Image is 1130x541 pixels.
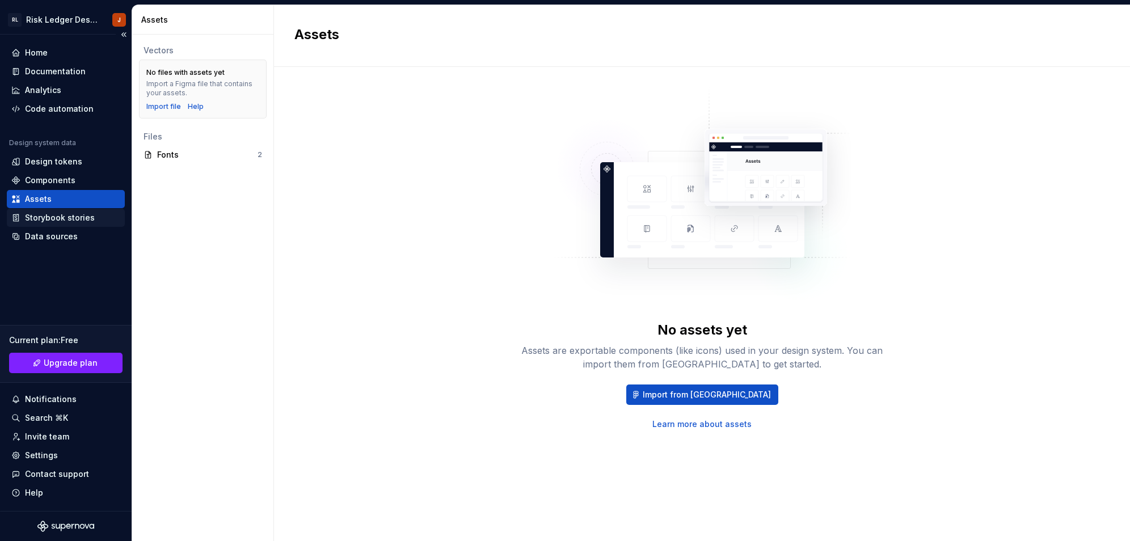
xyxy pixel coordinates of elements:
a: Home [7,44,125,62]
div: Contact support [25,468,89,480]
a: Learn more about assets [652,419,752,430]
span: Import from [GEOGRAPHIC_DATA] [643,389,771,400]
div: Invite team [25,431,69,442]
svg: Supernova Logo [37,521,94,532]
div: RL [8,13,22,27]
div: Assets [25,193,52,205]
button: Notifications [7,390,125,408]
div: Code automation [25,103,94,115]
div: Current plan : Free [9,335,123,346]
div: Search ⌘K [25,412,68,424]
div: Assets are exportable components (like icons) used in your design system. You can import them fro... [521,344,884,371]
button: Import from [GEOGRAPHIC_DATA] [626,384,778,405]
a: Assets [7,190,125,208]
div: No assets yet [657,321,747,339]
a: Analytics [7,81,125,99]
button: Help [7,484,125,502]
div: Design system data [9,138,76,147]
a: Settings [7,446,125,464]
a: Components [7,171,125,189]
h2: Assets [294,26,1096,44]
div: Design tokens [25,156,82,167]
div: Components [25,175,75,186]
button: Collapse sidebar [116,27,132,43]
a: Documentation [7,62,125,81]
div: J [117,15,121,24]
button: Upgrade plan [9,353,123,373]
div: Assets [141,14,269,26]
button: RLRisk Ledger Design SystemJ [2,7,129,32]
div: Home [25,47,48,58]
div: Fonts [157,149,258,160]
a: Fonts2 [139,146,267,164]
a: Data sources [7,227,125,246]
div: Help [25,487,43,498]
button: Import file [146,102,181,111]
a: Code automation [7,100,125,118]
div: No files with assets yet [146,68,225,77]
div: Analytics [25,84,61,96]
div: Vectors [144,45,262,56]
div: Data sources [25,231,78,242]
button: Search ⌘K [7,409,125,427]
div: Risk Ledger Design System [26,14,99,26]
a: Invite team [7,428,125,446]
div: Import a Figma file that contains your assets. [146,79,259,98]
div: Settings [25,450,58,461]
div: Documentation [25,66,86,77]
div: Files [144,131,262,142]
a: Help [188,102,204,111]
div: 2 [258,150,262,159]
button: Contact support [7,465,125,483]
div: Storybook stories [25,212,95,223]
div: Notifications [25,394,77,405]
span: Upgrade plan [44,357,98,369]
a: Storybook stories [7,209,125,227]
a: Design tokens [7,153,125,171]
